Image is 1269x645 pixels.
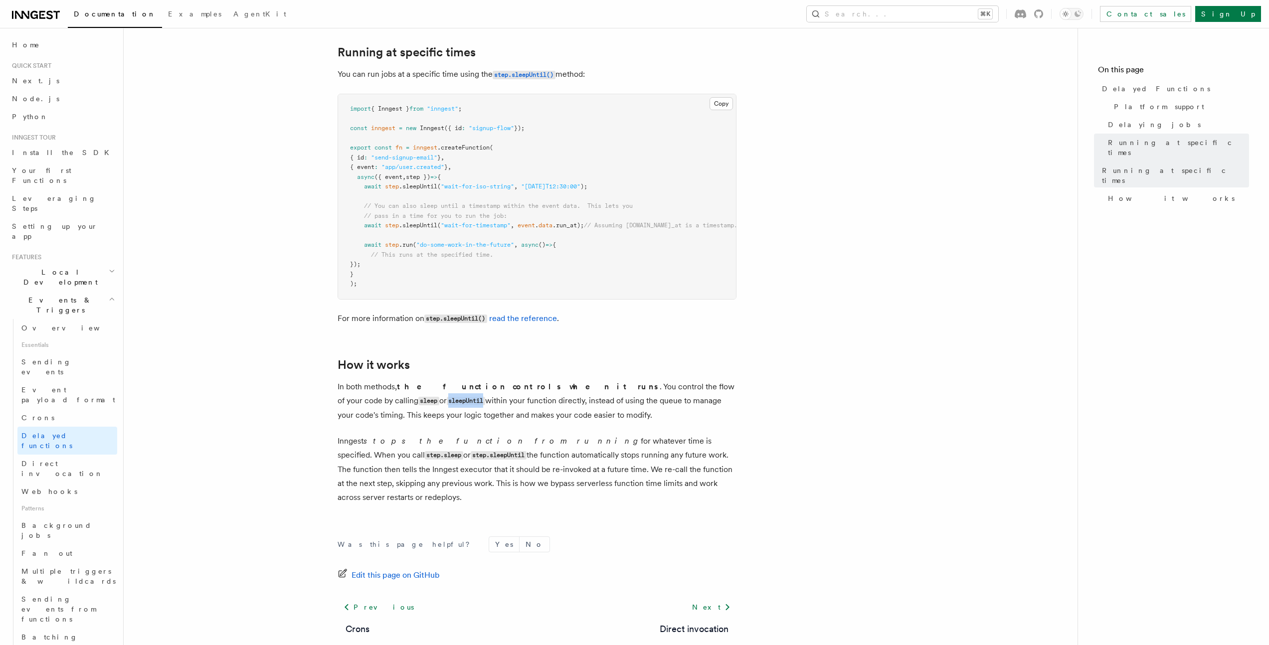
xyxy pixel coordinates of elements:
span: ( [437,222,441,229]
span: .createFunction [437,144,490,151]
span: Event payload format [21,386,115,404]
a: Overview [17,319,117,337]
span: }); [350,261,361,268]
span: step }) [406,173,430,180]
span: Home [12,40,40,50]
button: Local Development [8,263,117,291]
button: Yes [489,537,519,552]
p: You can run jobs at a specific time using the method: [338,67,736,82]
span: // You can also sleep until a timestamp within the event data. This lets you [364,202,633,209]
span: Essentials [17,337,117,353]
a: Crons [346,622,369,636]
span: How it works [1108,193,1235,203]
a: Running at specific times [338,45,476,59]
a: Fan out [17,544,117,562]
span: AgentKit [233,10,286,18]
span: , [514,241,518,248]
a: step.sleepUntil() [493,69,555,79]
a: Setting up your app [8,217,117,245]
span: , [511,222,514,229]
span: ({ event [374,173,402,180]
span: ; [458,105,462,112]
span: // This runs at the specified time. [371,251,493,258]
a: Direct invocation [17,455,117,483]
span: "send-signup-email" [371,154,437,161]
a: Direct invocation [660,622,728,636]
span: Documentation [74,10,156,18]
code: sleep [418,397,439,405]
code: step.sleepUntil [471,451,527,460]
span: ({ id [444,125,462,132]
span: fn [395,144,402,151]
a: Crons [17,409,117,427]
span: data [539,222,552,229]
button: Toggle dark mode [1060,8,1084,20]
span: Running at specific times [1102,165,1249,185]
span: = [406,144,409,151]
h4: On this page [1098,64,1249,80]
span: "signup-flow" [469,125,514,132]
span: Platform support [1114,102,1204,112]
a: read the reference [489,314,557,323]
span: // Assuming [DOMAIN_NAME]_at is a timestamp. [584,222,737,229]
span: .run_at); [552,222,584,229]
span: { [552,241,556,248]
kbd: ⌘K [978,9,992,19]
span: async [357,173,374,180]
span: Delayed Functions [1102,84,1210,94]
span: Overview [21,324,124,332]
span: Delaying jobs [1108,120,1201,130]
a: Next [686,598,736,616]
span: ( [490,144,493,151]
span: () [539,241,545,248]
span: await [364,222,381,229]
span: { Inngest } [371,105,409,112]
span: Fan out [21,549,72,557]
a: Your first Functions [8,161,117,189]
span: "wait-for-iso-string" [441,183,514,190]
a: Examples [162,3,227,27]
span: } [350,271,354,278]
a: Sending events from functions [17,590,117,628]
a: Delayed Functions [1098,80,1249,98]
span: Python [12,113,48,121]
span: . [535,222,539,229]
span: new [406,125,416,132]
a: Next.js [8,72,117,90]
span: Your first Functions [12,166,71,184]
code: step.sleepUntil() [424,315,487,323]
span: Inngest [420,125,444,132]
button: Copy [710,97,733,110]
span: inngest [371,125,395,132]
a: Node.js [8,90,117,108]
span: { id [350,154,364,161]
span: : [462,125,465,132]
span: Direct invocation [21,460,103,478]
span: Delayed functions [21,432,72,450]
span: Edit this page on GitHub [352,568,440,582]
span: => [430,173,437,180]
span: "inngest" [427,105,458,112]
span: "do-some-work-in-the-future" [416,241,514,248]
span: { [437,173,441,180]
span: Setting up your app [12,222,98,240]
span: Sending events from functions [21,595,96,623]
span: ); [580,183,587,190]
span: Features [8,253,41,261]
a: Running at specific times [1098,161,1249,189]
a: How it works [338,358,410,372]
span: => [545,241,552,248]
span: step [385,241,399,248]
a: Home [8,36,117,54]
a: Background jobs [17,516,117,544]
span: await [364,183,381,190]
span: ); [350,280,357,287]
a: Previous [338,598,420,616]
span: "app/user.created" [381,163,444,170]
span: Patterns [17,500,117,516]
span: inngest [413,144,437,151]
span: , [448,163,451,170]
span: const [350,125,367,132]
a: Sign Up [1195,6,1261,22]
a: Contact sales [1100,6,1191,22]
